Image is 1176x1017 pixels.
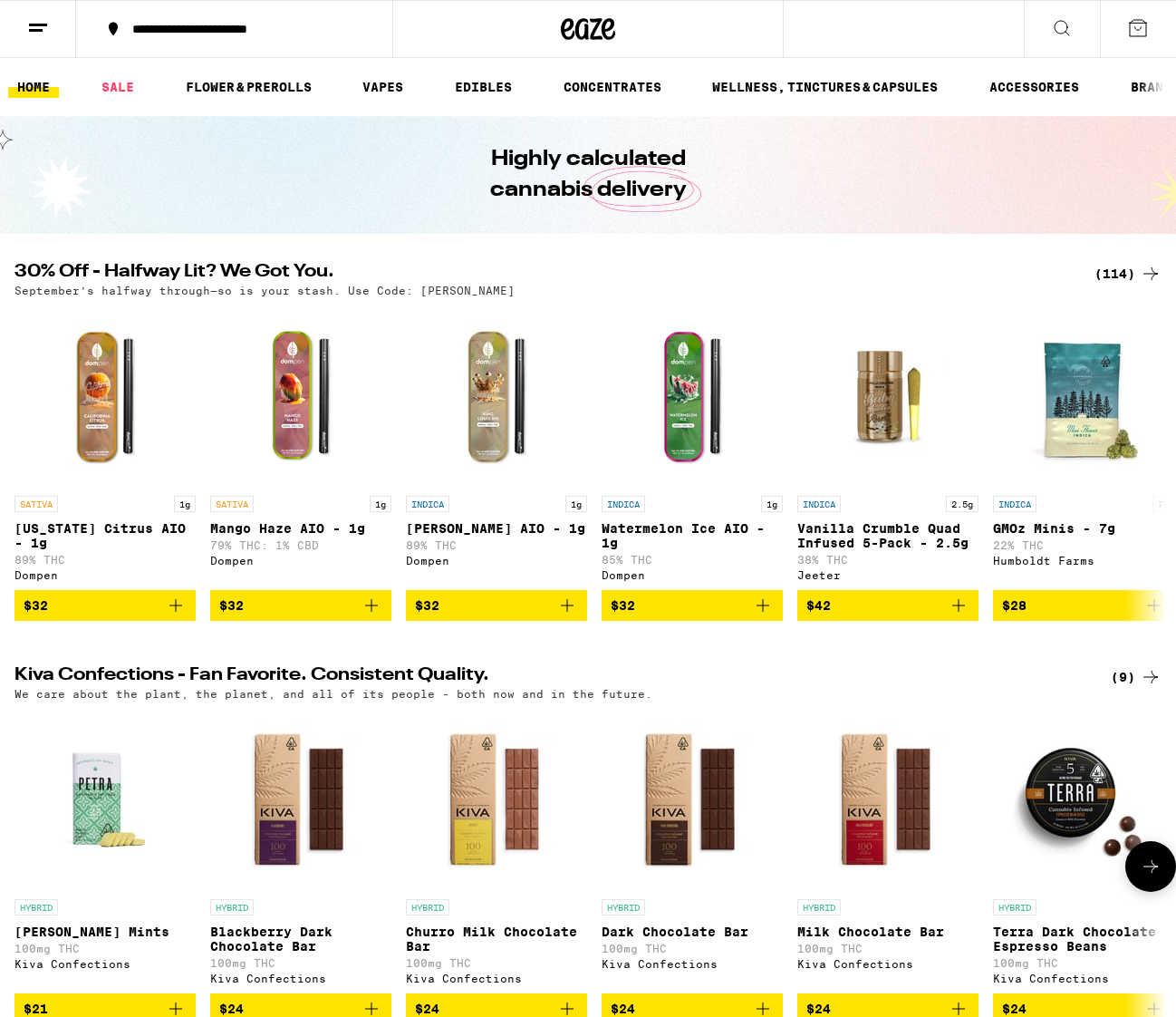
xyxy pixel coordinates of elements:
span: $24 [806,1002,831,1016]
p: We care about the plant, the planet, and all of its people - both now and in the future. [14,688,652,700]
span: $24 [415,1002,439,1016]
p: [PERSON_NAME] AIO - 1g [406,521,587,536]
p: 89% THC [406,539,587,551]
div: Dompen [602,569,783,581]
p: Watermelon Ice AIO - 1g [602,521,783,550]
p: 85% THC [602,554,783,566]
a: Open page for Mango Haze AIO - 1g from Dompen [210,305,391,590]
a: Open page for Watermelon Ice AIO - 1g from Dompen [602,305,783,590]
img: Dompen - Mango Haze AIO - 1g [210,305,391,487]
p: INDICA [797,496,841,512]
span: $32 [24,598,48,613]
div: Kiva Confections [602,958,783,970]
span: $42 [806,598,831,613]
p: GMOz Minis - 7g [993,521,1174,536]
div: Dompen [14,569,196,581]
p: Terra Dark Chocolate Espresso Beans [993,925,1174,954]
span: $32 [415,598,439,613]
p: 100mg THC [602,943,783,954]
p: HYBRID [14,899,58,915]
img: Dompen - California Citrus AIO - 1g [14,305,196,487]
img: Kiva Confections - Milk Chocolate Bar [797,709,978,890]
p: September’s halfway through—so is your stash. Use Code: [PERSON_NAME] [14,285,515,296]
img: Kiva Confections - Terra Dark Chocolate Espresso Beans [993,709,1174,890]
h2: Kiva Confections - Fan Favorite. Consistent Quality. [14,666,1073,688]
p: 38% THC [797,554,978,566]
p: [US_STATE] Citrus AIO - 1g [14,521,196,550]
div: Kiva Confections [797,958,978,970]
p: 1g [174,496,196,512]
div: Dompen [406,555,587,567]
div: Dompen [210,555,391,567]
p: HYBRID [602,899,645,915]
a: Open page for Vanilla Crumble Quad Infused 5-Pack - 2.5g from Jeeter [797,305,978,590]
p: 79% THC: 1% CBD [210,539,391,551]
a: FLOWER & PREROLLS [177,76,321,98]
a: ACCESSORIES [980,76,1088,98]
div: Jeeter [797,569,978,581]
p: INDICA [993,496,1036,512]
img: Kiva Confections - Dark Chocolate Bar [602,709,783,890]
a: EDIBLES [446,76,521,98]
p: HYBRID [797,899,841,915]
a: VAPES [353,76,412,98]
span: $24 [1002,1002,1027,1016]
img: Kiva Confections - Churro Milk Chocolate Bar [406,709,587,890]
a: Open page for Churro Milk Chocolate Bar from Kiva Confections [406,709,587,993]
a: (9) [1111,666,1162,688]
a: SALE [92,76,143,98]
img: Jeeter - Vanilla Crumble Quad Infused 5-Pack - 2.5g [797,305,978,487]
p: SATIVA [14,496,58,512]
div: Humboldt Farms [993,555,1174,567]
p: INDICA [602,496,645,512]
p: 100mg THC [797,943,978,954]
div: Kiva Confections [406,973,587,984]
a: Open page for Petra Moroccan Mints from Kiva Confections [14,709,196,993]
a: WELLNESS, TINCTURES & CAPSULES [703,76,947,98]
span: $32 [611,598,635,613]
a: Open page for Blackberry Dark Chocolate Bar from Kiva Confections [210,709,391,993]
div: Kiva Confections [14,958,196,970]
button: Add to bag [406,590,587,621]
div: (114) [1094,263,1162,285]
img: Kiva Confections - Petra Moroccan Mints [14,709,196,890]
p: Blackberry Dark Chocolate Bar [210,925,391,954]
button: Add to bag [797,590,978,621]
span: $24 [611,1002,635,1016]
a: Open page for Milk Chocolate Bar from Kiva Confections [797,709,978,993]
p: SATIVA [210,496,254,512]
p: HYBRID [210,899,254,915]
button: Add to bag [993,590,1174,621]
p: 2.5g [946,496,978,512]
div: Kiva Confections [210,973,391,984]
img: Kiva Confections - Blackberry Dark Chocolate Bar [210,709,391,890]
span: $28 [1002,598,1027,613]
p: HYBRID [406,899,449,915]
p: Vanilla Crumble Quad Infused 5-Pack - 2.5g [797,521,978,550]
button: Add to bag [210,590,391,621]
a: Open page for California Citrus AIO - 1g from Dompen [14,305,196,590]
a: HOME [8,76,59,98]
p: 1g [565,496,587,512]
a: Open page for Dark Chocolate Bar from Kiva Confections [602,709,783,993]
p: [PERSON_NAME] Mints [14,925,196,939]
p: 100mg THC [210,957,391,969]
p: 1g [761,496,783,512]
span: $32 [219,598,244,613]
a: Open page for King Louis XIII AIO - 1g from Dompen [406,305,587,590]
p: Milk Chocolate Bar [797,925,978,939]
p: Mango Haze AIO - 1g [210,521,391,536]
div: Kiva Confections [993,973,1174,984]
p: 100mg THC [993,957,1174,969]
a: Open page for GMOz Minis - 7g from Humboldt Farms [993,305,1174,590]
p: 89% THC [14,554,196,566]
span: $24 [219,1002,244,1016]
h1: Highly calculated cannabis delivery [439,144,737,206]
h2: 30% Off - Halfway Lit? We Got You. [14,263,1073,285]
button: Add to bag [602,590,783,621]
p: INDICA [406,496,449,512]
p: 100mg THC [406,957,587,969]
a: Open page for Terra Dark Chocolate Espresso Beans from Kiva Confections [993,709,1174,993]
p: 7g [1152,496,1174,512]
